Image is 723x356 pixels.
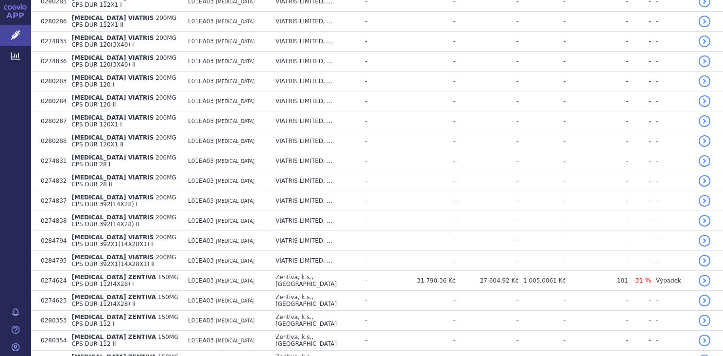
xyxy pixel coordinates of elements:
td: - [628,251,651,271]
td: VIATRIS LIMITED, ... [271,131,360,151]
td: 1 005,0061 Kč [518,271,566,291]
td: - [651,311,694,331]
span: [MEDICAL_DATA] VIATRIS [71,54,154,61]
td: - [518,91,566,111]
td: - [361,91,395,111]
span: L01EA03 [188,277,214,284]
td: VIATRIS LIMITED, ... [271,231,360,251]
td: - [566,111,628,131]
td: 27 604,92 Kč [455,271,518,291]
td: - [518,331,566,351]
span: [MEDICAL_DATA] VIATRIS [71,74,154,81]
span: [MEDICAL_DATA] ZENTIVA [71,294,156,301]
td: VIATRIS LIMITED, ... [271,171,360,191]
td: - [518,12,566,32]
span: [MEDICAL_DATA] [216,99,255,104]
td: - [518,231,566,251]
td: - [651,211,694,231]
span: L01EA03 [188,18,214,25]
td: - [361,151,395,171]
td: - [628,231,651,251]
span: 150MG CPS DUR 112 II [71,334,178,347]
td: Výpadek [651,271,694,291]
td: VIATRIS LIMITED, ... [271,32,360,52]
td: 0280353 [36,311,67,331]
span: L01EA03 [188,237,214,244]
span: [MEDICAL_DATA] VIATRIS [71,194,154,201]
td: 0274838 [36,211,67,231]
a: detail [699,95,710,107]
td: - [395,91,456,111]
td: - [566,151,628,171]
td: - [566,91,628,111]
td: - [455,12,518,32]
td: 0274836 [36,52,67,71]
span: L01EA03 [188,217,214,224]
span: L01EA03 [188,138,214,144]
span: 150MG CPS DUR 112(4X28) I [71,274,178,287]
td: - [628,291,651,311]
td: - [628,191,651,211]
td: - [455,131,518,151]
td: - [395,191,456,211]
td: 0274832 [36,171,67,191]
td: 0280288 [36,131,67,151]
a: detail [699,115,710,127]
td: Zentiva, k.s., [GEOGRAPHIC_DATA] [271,331,360,351]
td: - [455,91,518,111]
span: 150MG CPS DUR 112 I [71,314,178,327]
span: [MEDICAL_DATA] [216,318,255,323]
td: - [395,32,456,52]
td: - [651,151,694,171]
span: L01EA03 [188,257,214,264]
span: [MEDICAL_DATA] [216,159,255,164]
span: [MEDICAL_DATA] VIATRIS [71,174,154,181]
td: - [628,91,651,111]
span: [MEDICAL_DATA] [216,198,255,204]
td: - [361,231,395,251]
td: - [455,171,518,191]
span: [MEDICAL_DATA] [216,119,255,124]
td: - [455,151,518,171]
td: - [518,131,566,151]
td: Zentiva, k.s., [GEOGRAPHIC_DATA] [271,311,360,331]
span: 200MG CPS DUR 120(3X40) II [71,54,176,68]
td: - [361,271,395,291]
td: - [361,32,395,52]
td: - [518,111,566,131]
td: - [566,71,628,91]
td: - [566,191,628,211]
span: [MEDICAL_DATA] [216,238,255,244]
span: [MEDICAL_DATA] ZENTIVA [71,334,156,340]
td: - [455,52,518,71]
span: [MEDICAL_DATA] VIATRIS [71,234,154,241]
td: - [566,251,628,271]
td: - [361,131,395,151]
td: VIATRIS LIMITED, ... [271,111,360,131]
td: VIATRIS LIMITED, ... [271,91,360,111]
td: VIATRIS LIMITED, ... [271,211,360,231]
span: L01EA03 [188,158,214,164]
td: - [395,151,456,171]
span: L01EA03 [188,78,214,85]
td: - [566,311,628,331]
td: - [651,111,694,131]
span: L01EA03 [188,118,214,125]
span: [MEDICAL_DATA] [216,79,255,84]
td: VIATRIS LIMITED, ... [271,251,360,271]
td: - [518,71,566,91]
a: detail [699,255,710,267]
td: - [566,331,628,351]
td: VIATRIS LIMITED, ... [271,71,360,91]
span: 200MG CPS DUR 120X1 II [71,134,176,148]
td: - [628,311,651,331]
td: - [651,291,694,311]
td: - [651,171,694,191]
td: - [455,291,518,311]
td: - [455,32,518,52]
span: [MEDICAL_DATA] [216,258,255,264]
td: - [628,52,651,71]
a: detail [699,235,710,247]
td: - [395,12,456,32]
td: VIATRIS LIMITED, ... [271,151,360,171]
